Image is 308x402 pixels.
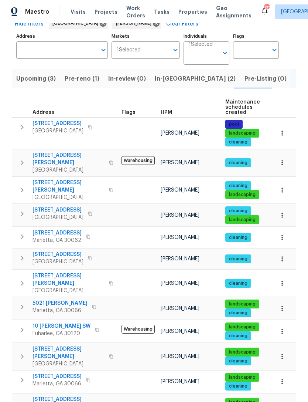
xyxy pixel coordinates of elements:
span: cleaning [226,280,250,287]
span: [STREET_ADDRESS] [32,229,82,237]
span: pool [226,121,242,128]
span: Pre-Listing (0) [244,74,287,84]
span: 10 [PERSON_NAME] SW [32,322,90,330]
span: landscaping [226,324,259,330]
label: Flags [233,34,279,38]
span: Clear Filters [166,20,198,29]
span: [GEOGRAPHIC_DATA] [52,20,101,27]
span: [STREET_ADDRESS][PERSON_NAME] [32,345,105,360]
span: landscaping [226,217,259,223]
span: [STREET_ADDRESS][PERSON_NAME] [32,272,105,287]
button: Open [220,48,230,58]
span: Warehousing [122,156,155,165]
label: Markets [112,34,180,38]
span: Euharlee, GA 30120 [32,330,90,337]
span: cleaning [226,358,250,364]
span: HPM [161,110,172,115]
span: Upcoming (3) [16,74,56,84]
span: [PERSON_NAME] [161,235,199,240]
span: cleaning [226,160,250,166]
span: cleaning [226,256,250,262]
span: [PERSON_NAME] [161,379,199,384]
span: cleaning [226,139,250,145]
span: [STREET_ADDRESS] [32,251,83,258]
span: Flags [122,110,136,115]
span: cleaning [226,234,250,241]
span: [GEOGRAPHIC_DATA] [32,194,105,201]
span: [PERSON_NAME] [161,213,199,218]
span: cleaning [226,383,250,389]
div: 137 [264,4,269,12]
label: Individuals [184,34,229,38]
span: [GEOGRAPHIC_DATA] [32,287,105,294]
span: Projects [95,8,117,16]
span: landscaping [226,301,259,307]
label: Address [16,34,108,38]
button: Open [170,45,181,55]
span: Work Orders [126,4,145,19]
span: 1 Selected [189,41,213,48]
span: [PERSON_NAME] [161,354,199,359]
span: Geo Assignments [216,4,251,19]
span: [STREET_ADDRESS] [32,206,83,214]
span: Maintenance schedules created [225,99,260,115]
div: [GEOGRAPHIC_DATA] [49,17,108,29]
span: [STREET_ADDRESS] [32,373,82,380]
span: Maestro [25,8,49,16]
span: cleaning [226,208,250,214]
span: In-[GEOGRAPHIC_DATA] (2) [155,74,236,84]
span: [GEOGRAPHIC_DATA] [32,127,83,135]
span: [GEOGRAPHIC_DATA] [32,166,105,174]
span: [PERSON_NAME] [116,20,154,27]
span: 1 Selected [117,47,141,53]
span: Marietta, GA 30066 [32,380,82,388]
span: [STREET_ADDRESS] [32,120,83,127]
span: [GEOGRAPHIC_DATA] [32,214,83,221]
span: [STREET_ADDRESS][PERSON_NAME] [32,152,105,166]
span: Marietta, GA 30062 [32,237,82,244]
span: [PERSON_NAME] [161,256,199,261]
span: Visits [71,8,86,16]
span: landscaping [226,192,259,198]
span: [PERSON_NAME] [161,160,199,165]
span: Tasks [154,9,170,14]
span: cleaning [226,310,250,316]
span: [PERSON_NAME] [161,329,199,334]
span: Properties [178,8,207,16]
span: Warehousing [122,325,155,334]
span: landscaping [226,374,259,381]
span: [PERSON_NAME] [161,281,199,286]
span: [PERSON_NAME] [161,188,199,193]
span: In-review (0) [108,74,146,84]
span: [PERSON_NAME] [161,131,199,136]
span: Marietta, GA 30066 [32,307,88,314]
span: [PERSON_NAME] [161,306,199,311]
button: Hide filters [12,17,47,31]
span: Hide filters [15,20,44,29]
span: cleaning [226,183,250,189]
span: cleaning [226,333,250,339]
span: [GEOGRAPHIC_DATA] [32,360,105,368]
button: Open [98,45,109,55]
span: Address [32,110,54,115]
span: landscaping [226,349,259,355]
span: [STREET_ADDRESS][PERSON_NAME] [32,179,105,194]
span: 5021 [PERSON_NAME] [32,300,88,307]
span: Pre-reno (1) [65,74,99,84]
span: [GEOGRAPHIC_DATA] [32,258,83,266]
button: Clear Filters [163,17,201,31]
div: [PERSON_NAME] [112,17,161,29]
span: landscaping [226,130,259,136]
button: Open [269,45,280,55]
